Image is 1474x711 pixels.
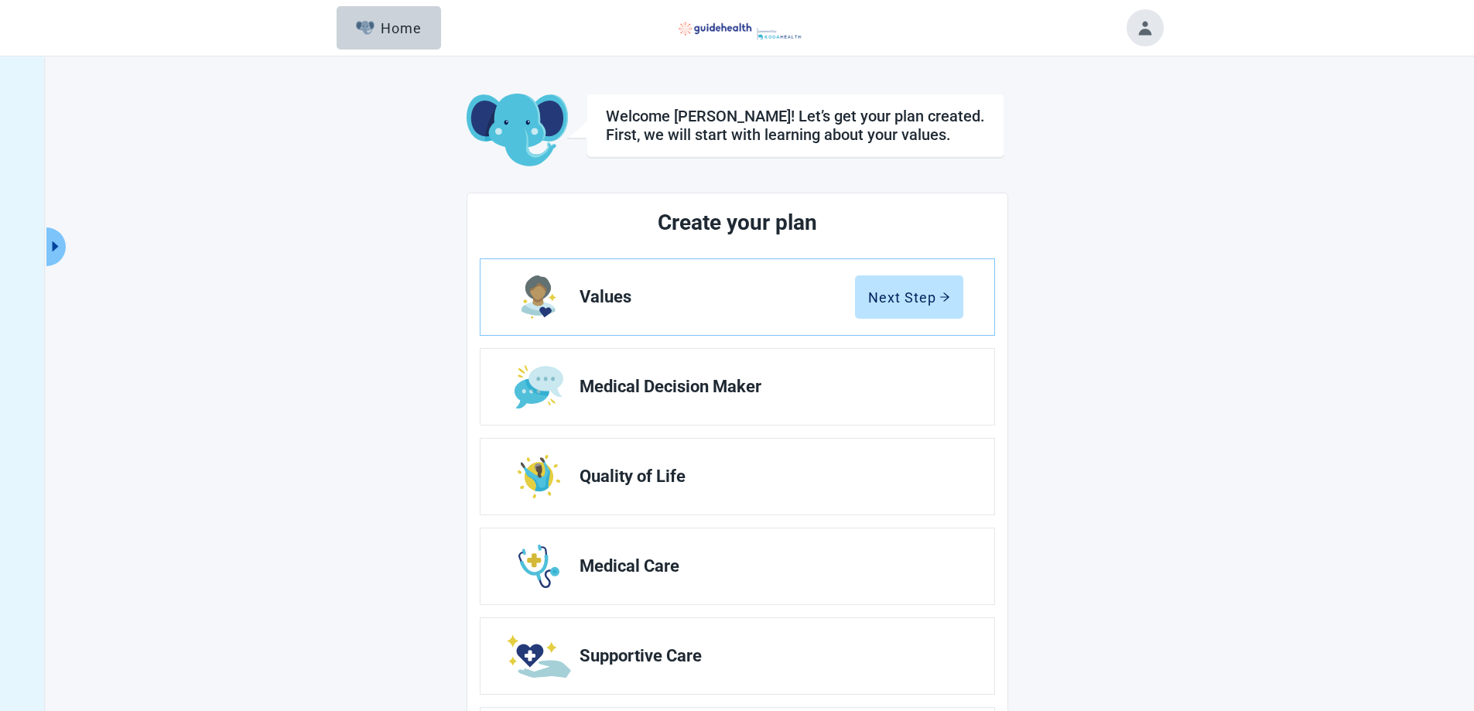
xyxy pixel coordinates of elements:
div: Next Step [868,289,950,305]
span: caret-right [48,239,63,254]
span: arrow-right [939,292,950,303]
button: ElephantHome [337,6,441,50]
span: Medical Care [580,557,951,576]
h2: Create your plan [538,206,937,240]
div: Home [356,20,422,36]
button: Next Steparrow-right [855,275,963,319]
span: Medical Decision Maker [580,378,951,396]
a: Edit Values section [481,259,994,335]
a: Edit Medical Care section [481,528,994,604]
span: Supportive Care [580,647,951,665]
span: Quality of Life [580,467,951,486]
span: Values [580,288,855,306]
a: Edit Quality of Life section [481,439,994,514]
a: Edit Supportive Care section [481,618,994,694]
button: Expand menu [46,227,66,266]
a: Edit Medical Decision Maker section [481,349,994,425]
img: Koda Elephant [467,94,568,168]
button: Toggle account menu [1127,9,1164,46]
div: Welcome [PERSON_NAME]! Let’s get your plan created. First, we will start with learning about your... [606,107,985,144]
img: Koda Health [658,15,816,40]
img: Elephant [356,21,375,35]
